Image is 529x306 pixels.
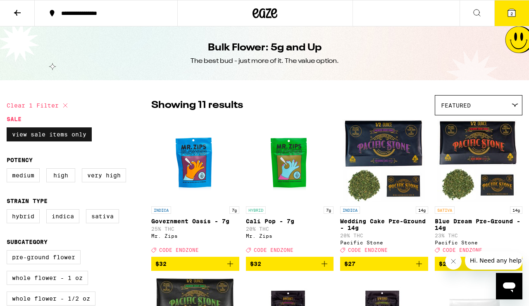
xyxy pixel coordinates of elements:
[159,247,199,253] span: CODE ENDZONE
[435,233,523,238] p: 23% THC
[510,206,522,214] p: 14g
[435,206,455,214] p: SATIVA
[151,98,243,112] p: Showing 11 results
[246,206,266,214] p: HYBRID
[250,261,261,267] span: $32
[151,120,239,257] a: Open page for Government Oasis - 7g from Mr. Zips
[155,261,167,267] span: $32
[445,253,462,270] iframe: Close message
[86,209,119,223] label: Sativa
[248,120,331,202] img: Mr. Zips - Cali Pop - 7g
[340,257,428,271] button: Add to bag
[348,247,388,253] span: CODE ENDZONE
[7,168,40,182] label: Medium
[82,168,126,182] label: Very High
[324,206,334,214] p: 7g
[246,218,334,225] p: Cali Pop - 7g
[154,120,236,202] img: Mr. Zips - Government Oasis - 7g
[5,6,60,12] span: Hi. Need any help?
[151,206,171,214] p: INDICA
[435,120,523,257] a: Open page for Blue Dream Pre-Ground - 14g from Pacific Stone
[7,292,95,306] label: Whole Flower - 1/2 oz
[465,251,522,270] iframe: Message from company
[510,11,513,16] span: 2
[340,206,360,214] p: INDICA
[151,218,239,225] p: Government Oasis - 7g
[46,209,79,223] label: Indica
[494,0,529,26] button: 2
[443,247,482,253] span: CODE ENDZONE
[7,239,48,245] legend: Subcategory
[340,233,428,238] p: 20% THC
[7,209,40,223] label: Hybrid
[435,240,523,245] div: Pacific Stone
[246,233,334,239] div: Mr. Zips
[340,120,428,257] a: Open page for Wedding Cake Pre-Ground - 14g from Pacific Stone
[7,157,33,163] legend: Potency
[46,168,75,182] label: High
[340,218,428,231] p: Wedding Cake Pre-Ground - 14g
[435,257,523,271] button: Add to bag
[439,261,450,267] span: $27
[151,233,239,239] div: Mr. Zips
[441,102,471,109] span: Featured
[254,247,293,253] span: CODE ENDZONE
[208,41,322,55] h1: Bulk Flower: 5g and Up
[246,226,334,232] p: 20% THC
[246,120,334,257] a: Open page for Cali Pop - 7g from Mr. Zips
[246,257,334,271] button: Add to bag
[435,218,523,231] p: Blue Dream Pre-Ground - 14g
[416,206,428,214] p: 14g
[7,95,70,116] button: Clear 1 filter
[151,257,239,271] button: Add to bag
[344,261,355,267] span: $27
[496,273,522,299] iframe: Button to launch messaging window
[340,240,428,245] div: Pacific Stone
[151,226,239,232] p: 25% THC
[191,57,339,66] div: The best bud - just more of it. The value option.
[7,250,81,264] label: Pre-ground Flower
[7,271,88,285] label: Whole Flower - 1 oz
[7,116,21,122] legend: Sale
[7,127,92,141] label: View Sale Items Only
[229,206,239,214] p: 7g
[7,198,48,204] legend: Strain Type
[437,120,520,202] img: Pacific Stone - Blue Dream Pre-Ground - 14g
[343,120,425,202] img: Pacific Stone - Wedding Cake Pre-Ground - 14g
